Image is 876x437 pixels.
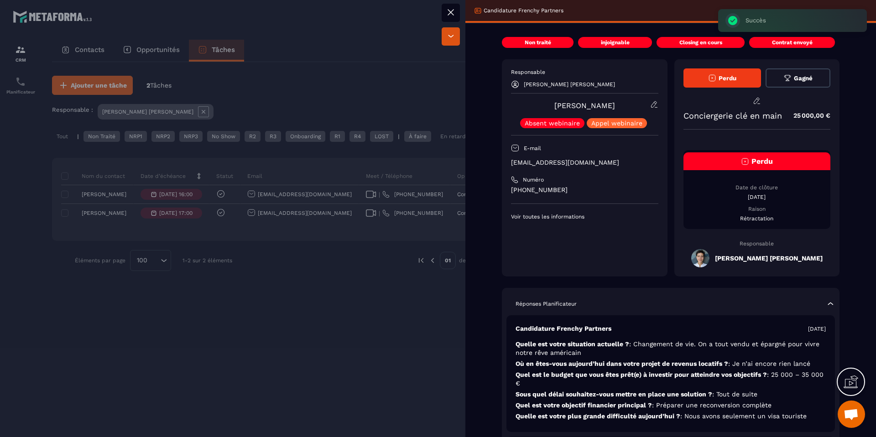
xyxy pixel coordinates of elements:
p: Sous quel délai souhaitez-vous mettre en place une solution ? [516,390,826,399]
span: : Préparer une reconversion complète [652,401,772,409]
p: Raison [683,205,831,213]
p: Où en êtes-vous aujourd’hui dans votre projet de revenus locatifs ? [516,359,826,368]
div: Ouvrir le chat [838,401,865,428]
p: [PERSON_NAME] [PERSON_NAME] [524,81,615,88]
p: [DATE] [808,325,826,333]
p: Quel est le budget que vous êtes prêt(e) à investir pour atteindre vos objectifs ? [516,370,826,388]
p: Candidature Frenchy Partners [484,7,563,14]
span: : Changement de vie. On a tout vendu et épargné pour vivre notre rêve américain [516,340,819,356]
p: Numéro [523,176,544,183]
h5: [PERSON_NAME] [PERSON_NAME] [715,255,823,262]
span: Perdu [719,75,736,82]
p: Conciergerie clé en main [683,111,782,120]
p: Appel webinaire [591,120,642,126]
p: [EMAIL_ADDRESS][DOMAIN_NAME] [511,158,658,167]
p: Contrat envoyé [772,39,813,46]
p: Réponses Planificateur [516,300,577,307]
p: Responsable [683,240,831,247]
p: Quel est votre objectif financier principal ? [516,401,826,410]
button: Gagné [766,68,830,88]
span: : Je n’ai encore rien lancé [728,360,810,367]
p: Non traité [525,39,551,46]
p: Quelle est votre situation actuelle ? [516,340,826,357]
p: 25 000,00 € [784,107,830,125]
span: : Tout de suite [712,390,757,398]
p: Voir toutes les informations [511,213,658,220]
p: [DATE] [683,193,831,201]
p: Absent webinaire [525,120,580,126]
p: Rétractation [683,215,831,222]
p: Responsable [511,68,658,76]
p: Quelle est votre plus grande difficulté aujourd’hui ? [516,412,826,421]
span: : Nous avons seulement un visa touriste [680,412,807,420]
p: Closing en cours [679,39,722,46]
p: injoignable [601,39,630,46]
a: [PERSON_NAME] [554,101,615,110]
span: Gagné [794,75,813,82]
span: Perdu [751,157,773,166]
p: Candidature Frenchy Partners [516,324,611,333]
p: [PHONE_NUMBER] [511,186,658,194]
p: E-mail [524,145,541,152]
p: Date de clôture [683,184,831,191]
button: Perdu [683,68,761,88]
